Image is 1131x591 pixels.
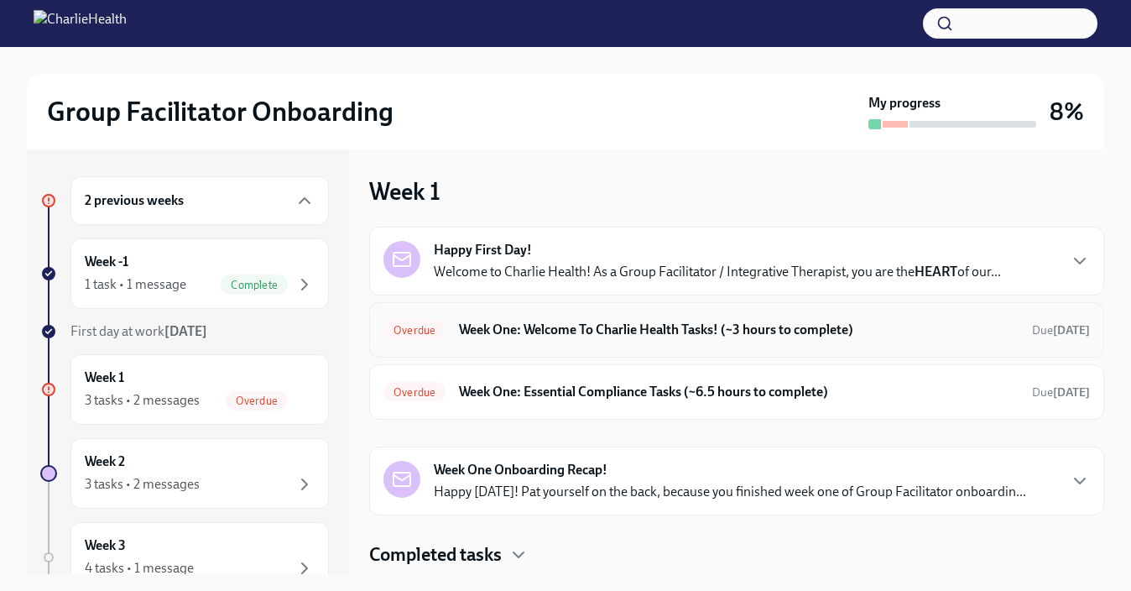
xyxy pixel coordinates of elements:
[85,559,194,578] div: 4 tasks • 1 message
[1053,323,1090,337] strong: [DATE]
[434,263,1001,281] p: Welcome to Charlie Health! As a Group Facilitator / Integrative Therapist, you are the of our...
[226,395,288,407] span: Overdue
[70,176,329,225] div: 2 previous weeks
[85,391,200,410] div: 3 tasks • 2 messages
[369,176,440,207] h3: Week 1
[434,483,1026,501] p: Happy [DATE]! Pat yourself on the back, because you finished week one of Group Facilitator onboar...
[1032,384,1090,400] span: September 9th, 2025 09:00
[383,386,446,399] span: Overdue
[459,321,1019,339] h6: Week One: Welcome To Charlie Health Tasks! (~3 hours to complete)
[85,452,125,471] h6: Week 2
[369,542,502,567] h4: Completed tasks
[868,94,941,112] strong: My progress
[34,10,127,37] img: CharlieHealth
[1032,385,1090,400] span: Due
[164,323,207,339] strong: [DATE]
[1050,97,1084,127] h3: 8%
[369,542,1104,567] div: Completed tasks
[85,369,124,387] h6: Week 1
[40,438,329,509] a: Week 23 tasks • 2 messages
[85,475,200,494] div: 3 tasks • 2 messages
[434,461,607,479] strong: Week One Onboarding Recap!
[221,279,288,291] span: Complete
[434,241,532,259] strong: Happy First Day!
[459,383,1019,401] h6: Week One: Essential Compliance Tasks (~6.5 hours to complete)
[85,536,126,555] h6: Week 3
[85,253,128,271] h6: Week -1
[383,316,1090,343] a: OverdueWeek One: Welcome To Charlie Health Tasks! (~3 hours to complete)Due[DATE]
[383,379,1090,405] a: OverdueWeek One: Essential Compliance Tasks (~6.5 hours to complete)Due[DATE]
[40,238,329,309] a: Week -11 task • 1 messageComplete
[85,275,186,294] div: 1 task • 1 message
[47,95,394,128] h2: Group Facilitator Onboarding
[1032,322,1090,338] span: September 9th, 2025 09:00
[40,322,329,341] a: First day at work[DATE]
[383,324,446,337] span: Overdue
[915,264,957,280] strong: HEART
[70,323,207,339] span: First day at work
[1032,323,1090,337] span: Due
[1053,385,1090,400] strong: [DATE]
[40,354,329,425] a: Week 13 tasks • 2 messagesOverdue
[85,191,184,210] h6: 2 previous weeks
